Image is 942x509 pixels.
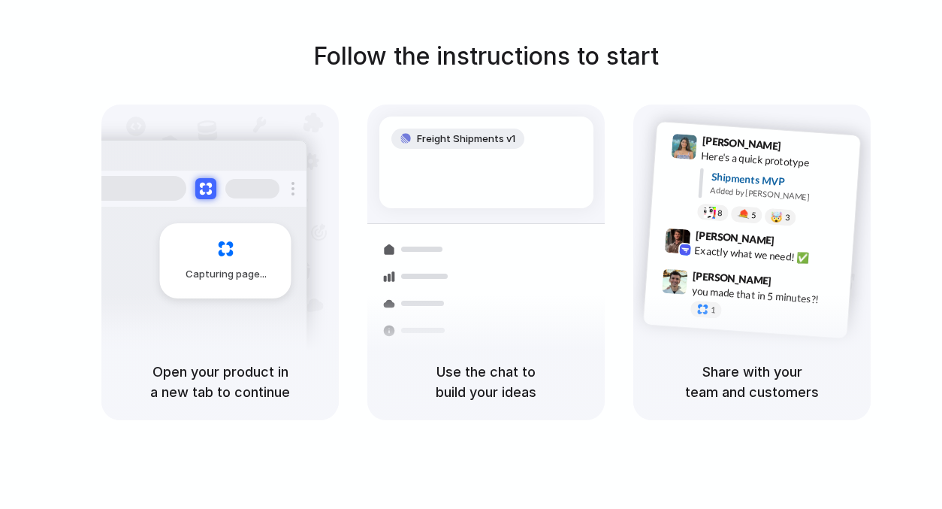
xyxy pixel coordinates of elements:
[710,184,848,206] div: Added by [PERSON_NAME]
[385,362,587,402] h5: Use the chat to build your ideas
[717,208,723,217] span: 8
[417,132,515,147] span: Freight Shipments v1
[651,362,853,402] h5: Share with your team and customers
[779,234,810,252] span: 9:42 AM
[694,242,844,268] div: Exactly what we need! ✅
[186,267,269,282] span: Capturing page
[313,38,659,74] h1: Follow the instructions to start
[702,132,781,154] span: [PERSON_NAME]
[695,226,774,248] span: [PERSON_NAME]
[119,362,321,402] h5: Open your product in a new tab to continue
[701,147,851,173] div: Here's a quick prototype
[691,283,841,308] div: you made that in 5 minutes?!
[751,211,756,219] span: 5
[693,267,772,289] span: [PERSON_NAME]
[711,306,716,314] span: 1
[711,168,850,193] div: Shipments MVP
[776,274,807,292] span: 9:47 AM
[771,211,783,223] div: 🤯
[785,213,790,221] span: 3
[786,139,817,157] span: 9:41 AM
